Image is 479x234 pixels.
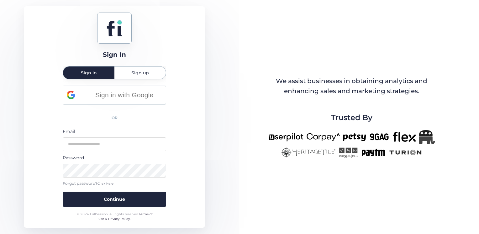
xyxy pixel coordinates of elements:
img: 9gag-new.png [369,130,390,144]
img: petsy-new.png [343,130,366,144]
a: Terms of use & Privacy Policy. [98,212,152,221]
img: corpay-new.png [307,130,340,144]
img: flex-new.png [393,130,416,144]
img: Republicanlogo-bw.png [419,130,435,144]
span: Trusted By [331,112,372,124]
div: We assist businesses in obtaining analytics and enhancing sales and marketing strategies. [269,76,434,96]
img: paytm-new.png [361,147,385,158]
div: Email [63,128,166,135]
span: Sign up [131,71,149,75]
span: Continue [104,196,125,203]
span: Sign in with Google [87,90,162,100]
div: Password [63,154,166,161]
div: Forgot password? [63,181,166,187]
span: Click here [97,182,113,186]
img: easyprojects-new.png [339,147,358,158]
img: turion-new.png [388,147,423,158]
button: Continue [63,192,166,207]
img: userpilot-new.png [268,130,303,144]
div: Sign In [103,50,126,60]
div: OR [63,111,166,125]
div: © 2024 FullSession. All rights reserved. [74,212,155,221]
img: heritagetile-new.png [281,147,335,158]
span: Sign in [81,71,97,75]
